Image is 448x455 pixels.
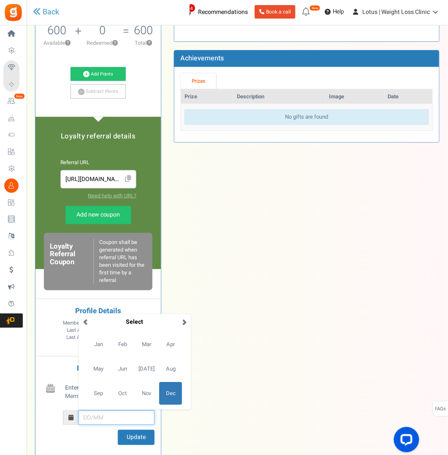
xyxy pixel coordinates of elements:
[71,84,126,99] a: Subtract Points
[83,39,122,47] p: Redeemed
[88,192,136,200] a: Need help with URL?
[147,41,152,46] button: ?
[66,334,130,341] span: Last Action :
[435,401,446,417] span: FAQs
[159,333,182,356] span: Apr
[135,333,158,356] span: Mar
[181,73,216,89] a: Prizes
[181,320,187,325] span: Next Year
[65,206,131,225] a: Add new coupon
[4,3,23,22] img: Gratisfaction
[130,39,157,47] p: Total
[87,382,110,405] span: Sep
[255,5,296,19] a: Book a call
[87,333,110,356] span: Jan
[79,411,155,425] input: 2016JanFebMarAprMayJun[DATE]AugSepOctNovDec
[48,22,67,39] span: 600
[71,67,126,81] a: Add Points
[177,5,251,19] a: 4 Recommendations
[42,308,155,316] h4: Profile Details
[42,365,155,373] h4: Event Details
[134,24,153,37] h5: 600
[82,320,88,325] span: Previous Year
[65,384,116,393] b: Enter your birthday
[326,89,385,104] th: Image
[3,94,23,108] a: New
[159,358,182,381] span: Aug
[93,239,147,284] div: Coupon shall be generated when referral URL has been visited for the first time by a referral
[44,133,152,140] h5: Loyalty referral details
[234,89,326,104] th: Description
[111,333,134,356] span: Feb
[185,109,429,125] div: No gifts are found
[321,5,348,19] a: Help
[99,24,106,37] h5: 0
[87,358,110,381] span: May
[63,320,133,327] span: Member Since :
[118,430,155,445] button: Update
[181,89,234,104] th: Prize
[40,39,74,47] p: Available
[198,8,248,16] span: Recommendations
[65,41,71,46] button: ?
[385,89,432,104] th: Date
[14,93,25,99] em: New
[310,5,320,11] em: New
[363,8,430,16] span: Lotus | Weight Loss Clinic
[60,160,136,166] h6: Referral URL
[50,243,93,280] h6: Loyalty Referral Coupon
[331,8,345,16] span: Help
[112,41,118,46] button: ?
[111,382,134,405] span: Oct
[122,172,135,187] span: Click to Copy
[33,7,59,18] a: Back
[67,327,130,334] span: Last Active :
[187,4,195,12] span: 4
[180,53,224,63] b: Achievements
[65,384,117,401] span: - Member Birthday
[159,382,182,405] span: Dec
[135,382,158,405] span: Nov
[135,358,158,381] span: [DATE]
[111,358,134,381] span: Jun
